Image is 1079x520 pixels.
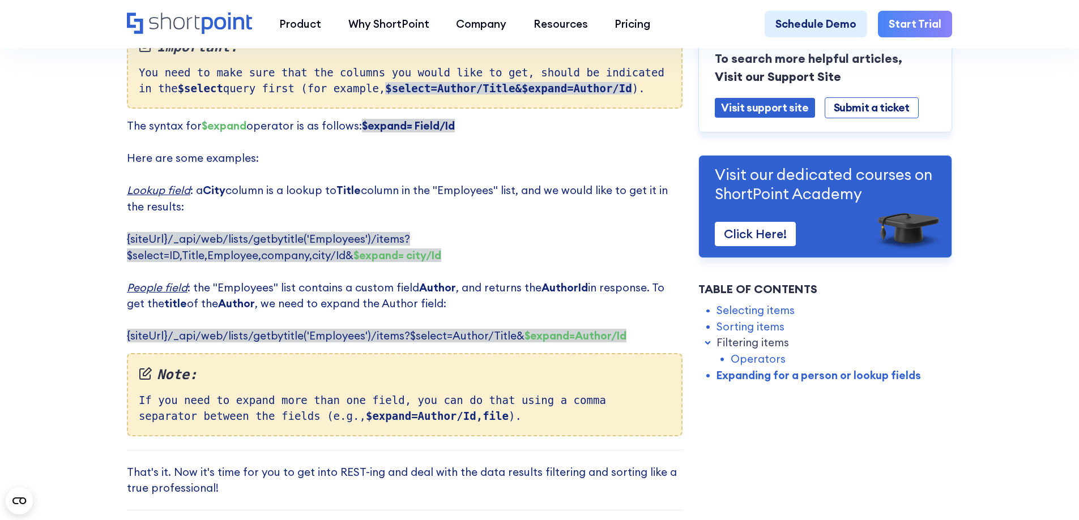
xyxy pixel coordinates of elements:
strong: City [203,183,225,197]
strong: $expand=Author/Id,file [366,410,509,422]
strong: $expand= Field/Id ‍ [362,119,455,132]
p: Visit our dedicated courses on ShortPoint Academy [715,164,936,203]
strong: $expand=Author/Id [524,329,626,342]
button: Open CMP widget [6,487,33,514]
strong: AuthorId [541,281,588,294]
p: To search more helpful articles, Visit our Support Site [715,49,936,85]
iframe: Chat Widget [1022,466,1079,520]
a: Filtering items [717,334,789,351]
a: Start Trial [878,11,952,38]
a: Sorting items [717,318,784,334]
p: That's it. Now it's time for you to get into REST-ing and deal with the data results filtering an... [127,464,683,496]
strong: Author [419,281,456,294]
a: Schedule Demo [765,11,867,38]
a: Product [266,11,335,38]
em: Lookup field [127,183,190,197]
div: Pricing [615,16,650,32]
div: Table of Contents [698,281,952,298]
em: Note: [139,365,671,385]
em: People field [127,281,187,294]
div: You need to make sure that the columns you would like to get, should be indicated in the query fi... [127,25,683,109]
div: Resources [534,16,588,32]
a: Pricing [602,11,664,38]
a: Click Here! [715,221,796,246]
strong: $expand= city/Id [353,248,441,262]
span: {siteUrl}/_api/web/lists/getbytitle('Employees')/items?$select=ID,Title,Employee,company,city/Id& [127,232,441,262]
a: Home [127,12,252,36]
a: Why ShortPoint [335,11,443,38]
a: Operators [731,351,786,367]
div: Company [456,16,506,32]
span: {siteUrl}/_api/web/lists/getbytitle('Employees')/items?$select=Author/Title& [127,329,626,342]
a: Resources [520,11,602,38]
strong: Author [218,296,255,310]
div: If you need to expand more than one field, you can do that using a comma separator between the fi... [127,353,683,436]
strong: title [164,296,187,310]
a: Selecting items [717,302,795,319]
strong: $select [178,82,223,94]
strong: Title [336,183,361,197]
a: Visit support site [715,97,814,117]
a: Submit a ticket [825,97,919,118]
a: Expanding for a person or lookup fields [717,367,921,383]
div: Product [279,16,321,32]
strong: $expand [202,119,246,132]
p: The syntax for operator is as follows: Here are some examples: ‍ : a column is a lookup to column... [127,118,683,344]
strong: $select=Author/Title&$expand=Author/Id [385,82,632,94]
a: Company [442,11,520,38]
div: Why ShortPoint [348,16,429,32]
